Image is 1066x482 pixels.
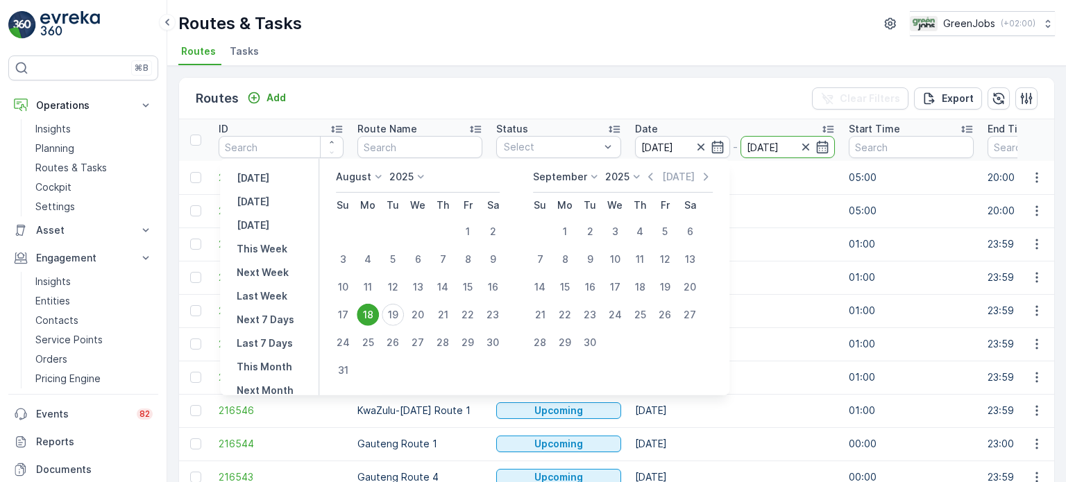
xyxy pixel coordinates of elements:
[330,193,355,218] th: Sunday
[35,275,71,289] p: Insights
[629,221,651,243] div: 4
[190,338,201,350] div: Toggle Row Selected
[219,136,344,158] input: Search
[237,360,292,374] p: This Month
[457,332,479,354] div: 29
[190,172,201,183] div: Toggle Row Selected
[219,337,344,351] a: 216548
[30,311,158,330] a: Contacts
[36,463,153,476] p: Documents
[579,304,601,326] div: 23
[554,304,576,326] div: 22
[30,369,158,388] a: Pricing Engine
[190,205,201,216] div: Toggle Row Selected
[457,304,479,326] div: 22
[355,193,380,218] th: Monday
[332,359,354,381] div: 31
[219,437,344,451] a: 216544
[629,276,651,298] div: 18
[629,248,651,270] div: 11
[552,193,577,218] th: Monday
[628,294,842,327] td: [DATE]
[231,335,298,352] button: Last 7 Days
[219,122,228,136] p: ID
[357,136,482,158] input: Search
[219,204,344,218] a: 216632
[357,276,379,298] div: 11
[336,170,371,184] p: August
[504,140,600,154] p: Select
[35,313,78,327] p: Contacts
[579,332,601,354] div: 30
[8,216,158,244] button: Asset
[652,193,677,218] th: Friday
[231,264,294,281] button: Next Week
[496,122,528,136] p: Status
[231,288,293,304] button: Last Week
[237,384,294,397] p: Next Month
[389,170,414,184] p: 2025
[219,171,344,184] a: 216633
[237,266,289,279] p: Next Week
[577,193,602,218] th: Tuesday
[35,333,103,347] p: Service Points
[35,161,107,175] p: Routes & Tasks
[190,405,201,416] div: Toggle Row Selected
[332,248,354,270] div: 3
[679,221,701,243] div: 6
[231,359,298,375] button: This Month
[407,276,429,298] div: 13
[654,276,676,298] div: 19
[40,11,100,39] img: logo_light-DOdMpM7g.png
[554,276,576,298] div: 15
[849,136,974,158] input: Search
[529,332,551,354] div: 28
[604,221,626,243] div: 3
[654,221,676,243] div: 5
[534,437,583,451] p: Upcoming
[628,261,842,294] td: [DATE]
[35,141,74,155] p: Planning
[30,139,158,158] a: Planning
[457,276,479,298] div: 15
[35,180,71,194] p: Cockpit
[237,336,293,350] p: Last 7 Days
[457,248,479,270] div: 8
[219,304,344,318] a: 216549
[529,276,551,298] div: 14
[35,352,67,366] p: Orders
[654,304,676,326] div: 26
[662,170,695,184] p: [DATE]
[8,400,158,428] a: Events82
[482,276,504,298] div: 16
[231,170,275,187] button: Yesterday
[36,223,130,237] p: Asset
[382,248,404,270] div: 5
[679,304,701,326] div: 27
[219,370,344,384] span: 216547
[677,193,702,218] th: Saturday
[332,332,354,354] div: 24
[628,394,842,427] td: [DATE]
[534,404,583,418] p: Upcoming
[237,289,287,303] p: Last Week
[849,122,900,136] p: Start Time
[8,244,158,272] button: Engagement
[635,122,658,136] p: Date
[30,330,158,350] a: Service Points
[231,193,275,210] button: Today
[30,350,158,369] a: Orders
[628,194,842,227] td: [DATE]
[842,227,981,261] td: 01:00
[914,87,982,110] button: Export
[237,242,287,256] p: This Week
[332,276,354,298] div: 10
[482,304,504,326] div: 23
[350,394,489,427] td: KwaZulu-[DATE] Route 1
[482,221,504,243] div: 2
[219,404,344,418] span: 216546
[242,89,291,106] button: Add
[237,218,269,232] p: [DATE]
[219,237,344,251] span: 216551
